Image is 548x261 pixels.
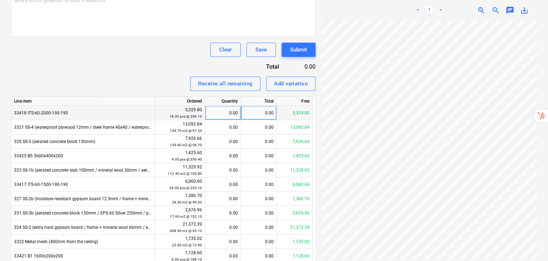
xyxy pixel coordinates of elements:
div: 13,092.84 [277,120,313,134]
div: 1,735.02 [277,235,313,249]
div: 7,926.66 [277,134,313,149]
button: Submit [282,43,316,57]
span: 324 SS-2 (extra hard gypsum board / frame + mineral wool 66mm / extra hard gypsum board) [14,225,196,230]
a: Next page [436,6,445,15]
div: 0.00 [208,120,238,134]
div: 1,425.60 [277,149,313,163]
small: 28.30 m2 @ 49.00 [172,200,202,204]
div: 0.00 [241,235,277,249]
span: 331 SS-3b (aerated concrete block 150mm / EPS 60 Silver 250mm / plaster) [14,211,161,216]
div: 1,386.70 [158,192,202,206]
small: 18.00 pcs @ 296.10 [169,114,202,118]
div: Quantity [205,97,241,106]
div: Save [255,45,267,54]
div: 7,926.66 [158,135,202,148]
small: 23.80 m2 @ 72.90 [172,243,202,247]
span: 323 SS-1b (aerated concrete slab 100mm / mineral wool 30mm / aerated concrete slab 100mm) [14,168,201,173]
div: 0.00 [241,120,277,134]
div: 0.00 [241,220,277,235]
div: 21,372.39 [158,221,202,234]
button: Save [246,43,276,57]
small: 26.00 pcs @ 233.10 [169,186,202,190]
span: 329 SS-3 (aerated concrete block 150mm) [14,139,95,144]
div: Add variation [274,79,308,88]
div: 0.00 [208,235,238,249]
button: Receive all remaining [190,77,260,91]
span: 3322 Metal mesh (400mm from the ceiling) [14,239,98,244]
span: save_alt [520,6,529,15]
div: 13,092.84 [158,121,202,134]
div: Receive all remaining [198,79,253,88]
div: 5,329.80 [158,107,202,120]
span: 33417 ITS-60-1500-190-190 [14,182,68,187]
div: 0.00 [241,177,277,192]
div: 2,676.96 [277,206,313,220]
div: 0.00 [241,206,277,220]
div: 6,060.60 [277,177,313,192]
div: 0.00 [241,106,277,120]
small: 134.70 m2 @ 97.20 [170,129,202,133]
a: Page 1 is your current page [425,6,433,15]
span: 327 SS-2b (moisture resistant gypsum board 12.5mm / frame + mineral wool 66mm / moisture resistan... [14,196,247,201]
div: 5,329.80 [277,106,313,120]
div: 0.00 [241,149,277,163]
div: 0.00 [208,177,238,192]
span: 33418 ITS-60-2000-190-190 [14,110,68,115]
div: Free [277,97,313,106]
div: 0.00 [241,134,277,149]
button: Add variation [266,77,316,91]
div: Total [222,63,290,71]
div: 0.00 [208,134,238,149]
div: 1,735.02 [158,235,202,248]
div: Total [241,97,277,106]
small: 139.80 m2 @ 56.70 [170,143,202,147]
div: 0.00 [241,192,277,206]
span: 3321 SS-4 (waterproof plywood 12mm / steel frame 40x40 / waterproof plywood 12mm) [14,125,186,130]
div: Clear [219,45,232,54]
div: 11,329.92 [277,163,313,177]
div: 2,676.96 [158,207,202,220]
div: 0.00 [241,163,277,177]
div: 0.00 [208,192,238,206]
span: zoom_in [477,6,486,15]
span: 33425 B5 3600x400x200 [14,153,63,158]
div: 1,386.70 [277,192,313,206]
div: Ordered [155,97,205,106]
div: 21,372.39 [277,220,313,235]
span: chat [506,6,514,15]
div: 11,329.92 [158,164,202,177]
a: Previous page [413,6,422,15]
div: 0.00 [208,106,238,120]
div: 6,060.60 [158,178,202,191]
span: 33421 B1 1600x200x200 [14,253,63,258]
div: 0.00 [290,63,316,71]
div: 0.00 [208,163,238,177]
span: zoom_out [491,6,500,15]
small: 4.00 pcs @ 356.40 [172,157,202,161]
small: 608.90 m2 @ 35.10 [170,229,202,233]
div: 0.00 [208,149,238,163]
div: Submit [290,45,307,54]
small: 17.60 m2 @ 152.10 [170,215,202,218]
div: 0.00 [208,206,238,220]
div: 0.00 [208,220,238,235]
div: Line-item [11,97,155,106]
div: 1,425.60 [158,149,202,163]
small: 112.40 m2 @ 100.80 [168,172,202,176]
button: Clear [210,43,241,57]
